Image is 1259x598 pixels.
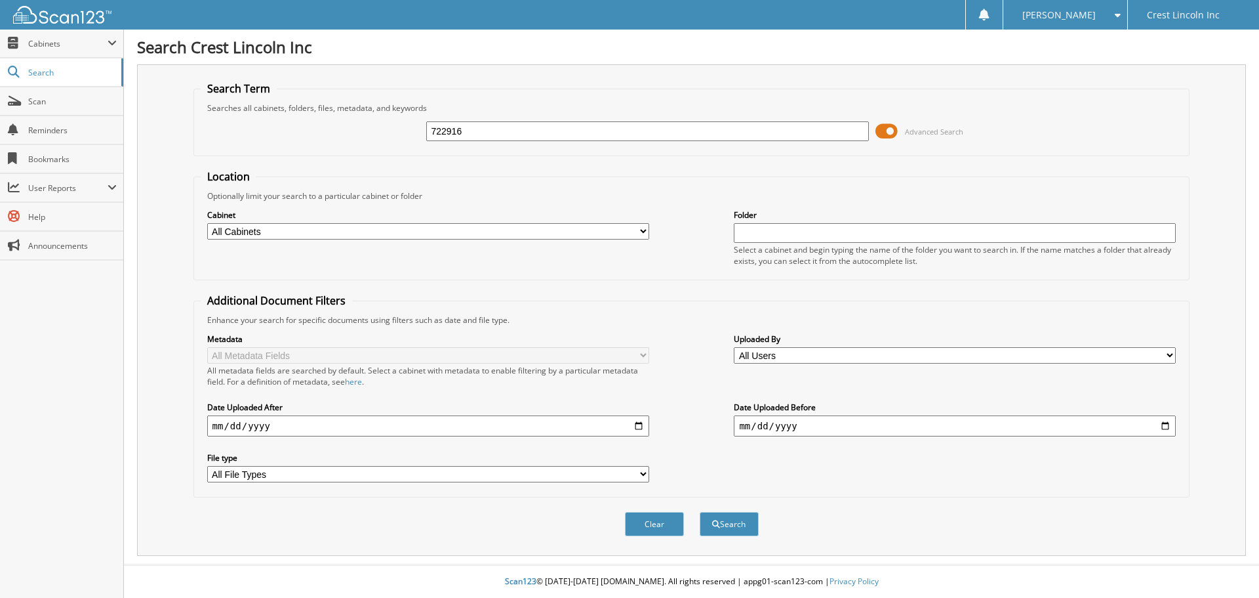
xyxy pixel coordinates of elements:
label: Date Uploaded After [207,402,649,413]
div: Searches all cabinets, folders, files, metadata, and keywords [201,102,1183,114]
input: start [207,416,649,437]
span: Bookmarks [28,154,117,165]
input: end [734,416,1176,437]
label: Cabinet [207,209,649,221]
div: © [DATE]-[DATE] [DOMAIN_NAME]. All rights reserved | appg01-scan123-com | [124,566,1259,598]
div: Select a cabinet and begin typing the name of the folder you want to search in. If the name match... [734,244,1176,267]
a: Privacy Policy [829,576,879,587]
span: Cabinets [28,38,108,49]
label: Uploaded By [734,333,1176,345]
button: Clear [625,512,684,536]
legend: Location [201,169,256,184]
div: Enhance your search for specific documents using filters such as date and file type. [201,314,1183,326]
span: Reminders [28,125,117,136]
span: Help [28,211,117,223]
legend: Additional Document Filters [201,293,352,308]
span: Advanced Search [905,127,963,137]
label: Metadata [207,333,649,345]
legend: Search Term [201,81,277,96]
label: File type [207,452,649,463]
div: All metadata fields are searched by default. Select a cabinet with metadata to enable filtering b... [207,365,649,387]
label: Folder [734,209,1176,221]
span: Search [28,67,115,78]
a: here [345,376,362,387]
div: Optionally limit your search to a particular cabinet or folder [201,190,1183,202]
h1: Search Crest Lincoln Inc [137,36,1246,58]
span: Scan123 [505,576,536,587]
button: Search [700,512,759,536]
img: scan123-logo-white.svg [13,6,111,24]
span: Scan [28,96,117,107]
span: Crest Lincoln Inc [1147,11,1220,19]
span: User Reports [28,182,108,194]
label: Date Uploaded Before [734,402,1176,413]
span: [PERSON_NAME] [1022,11,1096,19]
span: Announcements [28,240,117,251]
